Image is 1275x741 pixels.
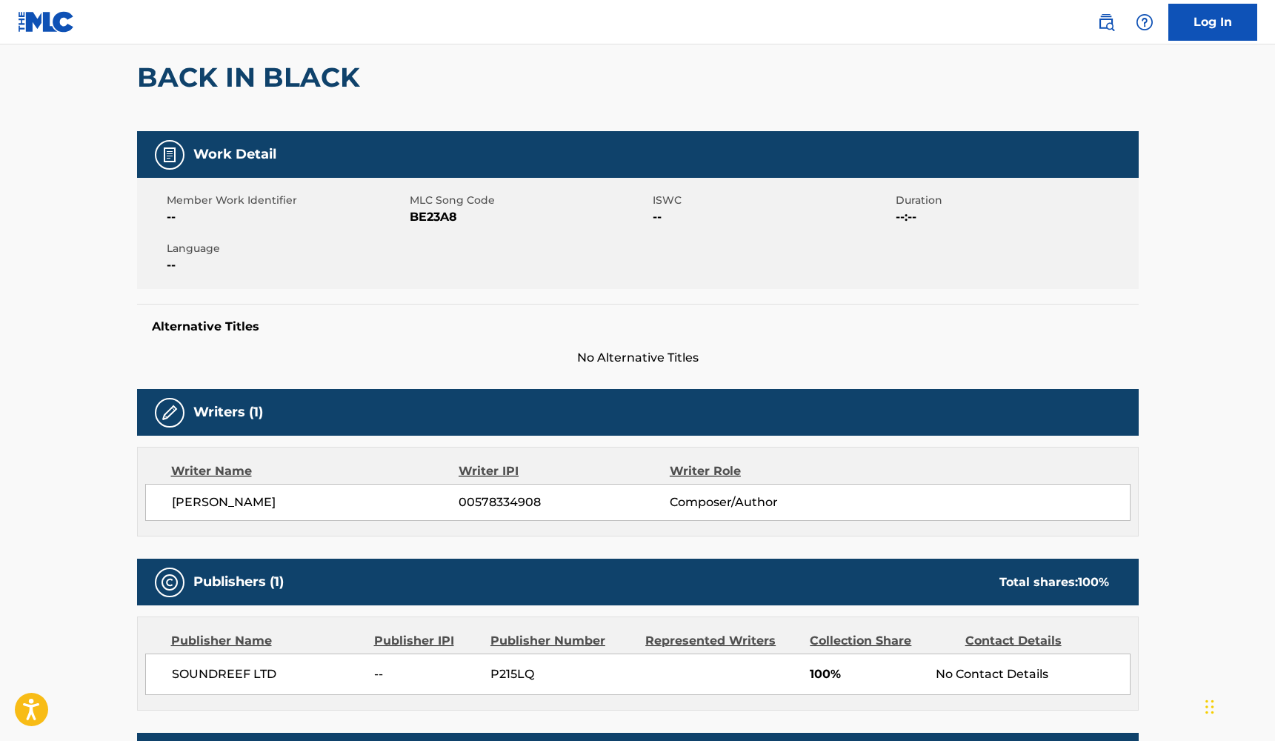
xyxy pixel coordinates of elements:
[161,404,179,422] img: Writers
[896,193,1135,208] span: Duration
[936,665,1129,683] div: No Contact Details
[172,494,459,511] span: [PERSON_NAME]
[374,632,479,650] div: Publisher IPI
[161,146,179,164] img: Work Detail
[459,462,670,480] div: Writer IPI
[410,208,649,226] span: BE23A8
[1130,7,1159,37] div: Help
[490,665,634,683] span: P215LQ
[1168,4,1257,41] a: Log In
[459,494,669,511] span: 00578334908
[137,349,1139,367] span: No Alternative Titles
[1136,13,1154,31] img: help
[18,11,75,33] img: MLC Logo
[171,632,363,650] div: Publisher Name
[1091,7,1121,37] a: Public Search
[645,632,799,650] div: Represented Writers
[193,146,276,163] h5: Work Detail
[167,193,406,208] span: Member Work Identifier
[193,574,284,591] h5: Publishers (1)
[810,665,925,683] span: 100%
[161,574,179,591] img: Publishers
[171,462,459,480] div: Writer Name
[490,632,634,650] div: Publisher Number
[137,61,367,94] h2: BACK IN BLACK
[653,208,892,226] span: --
[999,574,1109,591] div: Total shares:
[374,665,479,683] span: --
[670,494,862,511] span: Composer/Author
[167,256,406,274] span: --
[193,404,263,421] h5: Writers (1)
[670,462,862,480] div: Writer Role
[167,208,406,226] span: --
[167,241,406,256] span: Language
[1078,575,1109,589] span: 100 %
[1201,670,1275,741] iframe: Chat Widget
[653,193,892,208] span: ISWC
[1097,13,1115,31] img: search
[410,193,649,208] span: MLC Song Code
[810,632,953,650] div: Collection Share
[896,208,1135,226] span: --:--
[152,319,1124,334] h5: Alternative Titles
[965,632,1109,650] div: Contact Details
[1205,685,1214,729] div: Drag
[172,665,364,683] span: SOUNDREEF LTD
